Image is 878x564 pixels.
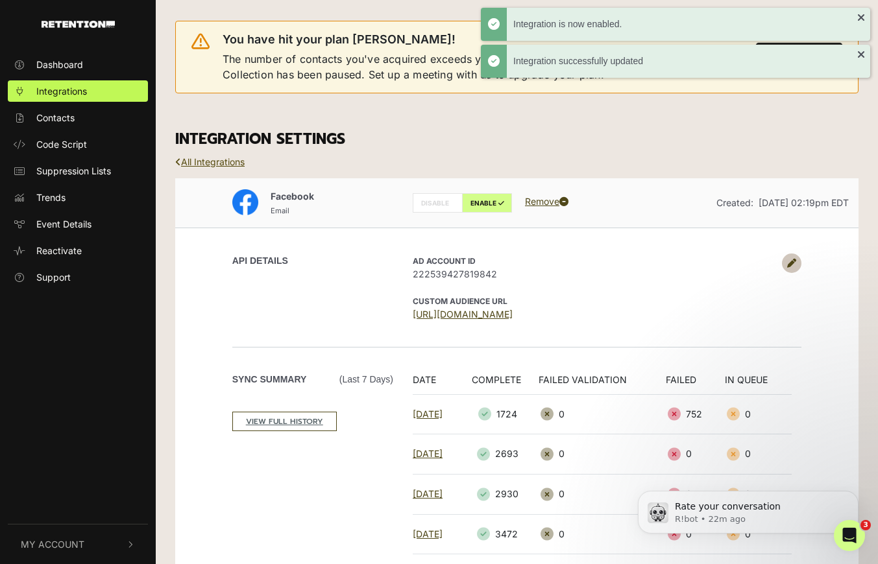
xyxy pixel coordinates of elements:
[8,80,148,102] a: Integrations
[413,448,443,459] a: [DATE]
[36,217,91,231] span: Event Details
[232,373,393,386] label: Sync Summary
[413,193,463,213] label: DISABLE
[413,309,513,320] a: [URL][DOMAIN_NAME]
[8,240,148,261] a: Reactivate
[539,514,666,554] td: 0
[8,266,148,288] a: Support
[525,196,568,207] a: Remove
[666,394,724,434] td: 752
[413,488,443,499] a: [DATE]
[223,32,456,47] span: You have hit your plan [PERSON_NAME]!
[860,520,871,530] span: 3
[639,43,751,71] button: Remind me later
[8,54,148,75] a: Dashboard
[834,520,865,551] iframe: Intercom live chat
[232,189,258,215] img: Facebook
[42,21,115,28] img: Retention.com
[8,160,148,182] a: Suppression Lists
[539,434,666,475] td: 0
[36,111,75,124] span: Contacts
[413,267,775,281] span: 222539427819842
[725,434,792,475] td: 0
[8,213,148,235] a: Event Details
[463,394,539,434] td: 1724
[716,197,753,208] span: Created:
[539,394,666,434] td: 0
[8,107,148,128] a: Contacts
[666,373,724,395] th: FAILED
[8,134,148,155] a: Code Script
[759,197,849,208] span: [DATE] 02:19pm EDT
[339,373,393,386] span: (Last 7 days)
[413,256,476,266] strong: AD Account ID
[232,254,288,268] label: API DETAILS
[36,137,87,151] span: Code Script
[618,464,878,554] iframe: Intercom notifications message
[539,474,666,514] td: 0
[413,296,507,306] strong: CUSTOM AUDIENCE URL
[223,51,668,82] span: The number of contacts you've acquired exceeds your plan limit for this billing period. Collectio...
[463,373,539,395] th: COMPLETE
[175,156,245,167] a: All Integrations
[271,206,289,215] small: Email
[756,43,842,71] button: Meet with us
[232,412,337,431] a: VIEW FULL HISTORY
[725,373,792,395] th: IN QUEUE
[8,524,148,564] button: My Account
[463,514,539,554] td: 3472
[413,373,463,395] th: DATE
[666,434,724,475] td: 0
[21,537,84,551] span: My Account
[36,270,71,284] span: Support
[725,394,792,434] td: 0
[413,528,443,539] a: [DATE]
[513,18,857,31] div: Integration is now enabled.
[8,187,148,208] a: Trends
[36,84,87,98] span: Integrations
[539,373,666,395] th: FAILED VALIDATION
[175,130,859,148] h3: INTEGRATION SETTINGS
[462,193,512,213] label: ENABLE
[463,474,539,514] td: 2930
[413,408,443,419] a: [DATE]
[36,191,66,204] span: Trends
[36,58,83,71] span: Dashboard
[36,164,111,178] span: Suppression Lists
[463,434,539,475] td: 2693
[36,244,82,257] span: Reactivate
[513,54,857,68] div: Integration successfully updated
[271,191,314,202] span: Facebook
